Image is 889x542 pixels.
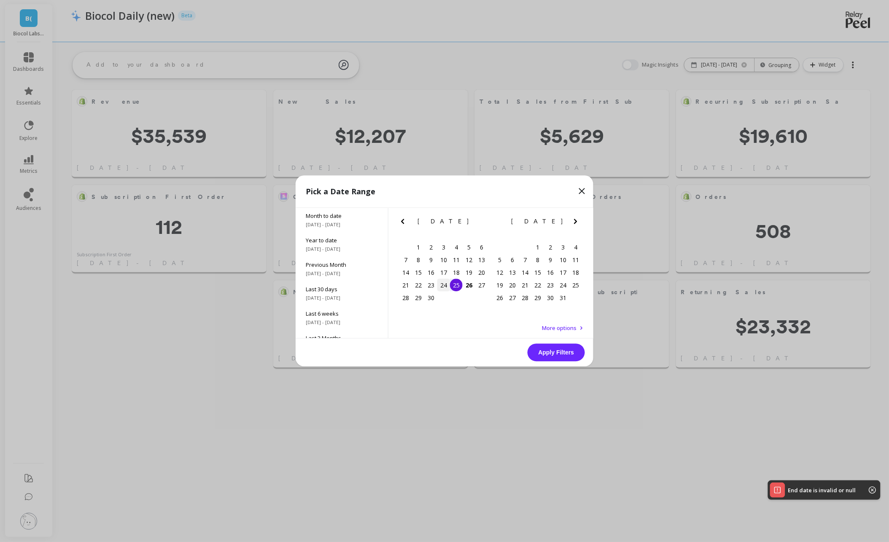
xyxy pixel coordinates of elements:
div: Choose Wednesday, September 17th, 2025 [437,266,450,279]
div: Choose Saturday, October 25th, 2025 [569,279,582,292]
div: Choose Tuesday, September 30th, 2025 [425,292,437,304]
div: Choose Sunday, September 28th, 2025 [399,292,412,304]
span: Month to date [306,212,378,220]
div: Choose Tuesday, October 14th, 2025 [519,266,531,279]
div: month 2025-09 [399,241,488,304]
span: Last 6 weeks [306,310,378,318]
div: Choose Friday, October 3rd, 2025 [557,241,569,254]
div: Choose Friday, September 26th, 2025 [463,279,475,292]
div: Choose Monday, September 29th, 2025 [412,292,425,304]
div: Choose Saturday, October 4th, 2025 [569,241,582,254]
div: Choose Friday, September 19th, 2025 [463,266,475,279]
button: Next Month [477,217,490,230]
div: Choose Tuesday, September 2nd, 2025 [425,241,437,254]
div: Choose Saturday, September 6th, 2025 [475,241,488,254]
span: [DATE] - [DATE] [306,319,378,326]
span: [DATE] [512,218,564,225]
div: Choose Sunday, October 26th, 2025 [493,292,506,304]
div: Choose Saturday, September 27th, 2025 [475,279,488,292]
span: Last 30 days [306,286,378,293]
div: Choose Wednesday, October 1st, 2025 [531,241,544,254]
div: Choose Wednesday, October 15th, 2025 [531,266,544,279]
div: Choose Thursday, October 23rd, 2025 [544,279,557,292]
div: Choose Wednesday, October 29th, 2025 [531,292,544,304]
div: Choose Sunday, September 7th, 2025 [399,254,412,266]
div: Choose Thursday, September 11th, 2025 [450,254,463,266]
div: Choose Friday, September 5th, 2025 [463,241,475,254]
div: Choose Friday, October 17th, 2025 [557,266,569,279]
div: Choose Wednesday, September 3rd, 2025 [437,241,450,254]
p: End date is invalid or null [788,486,856,494]
div: Choose Sunday, October 19th, 2025 [493,279,506,292]
div: Choose Monday, September 8th, 2025 [412,254,425,266]
div: Choose Tuesday, October 7th, 2025 [519,254,531,266]
span: Year to date [306,237,378,244]
div: Choose Tuesday, October 21st, 2025 [519,279,531,292]
div: Choose Saturday, September 20th, 2025 [475,266,488,279]
span: [DATE] - [DATE] [306,295,378,302]
div: Choose Thursday, September 4th, 2025 [450,241,463,254]
div: Choose Monday, September 15th, 2025 [412,266,425,279]
div: Choose Friday, October 31st, 2025 [557,292,569,304]
div: Choose Sunday, September 21st, 2025 [399,279,412,292]
div: Choose Tuesday, September 16th, 2025 [425,266,437,279]
div: Choose Tuesday, October 28th, 2025 [519,292,531,304]
span: [DATE] - [DATE] [306,222,378,228]
div: Choose Thursday, October 9th, 2025 [544,254,557,266]
div: Choose Saturday, September 13th, 2025 [475,254,488,266]
button: Next Month [571,217,584,230]
div: Choose Friday, September 12th, 2025 [463,254,475,266]
button: Previous Month [492,217,505,230]
div: Choose Monday, October 27th, 2025 [506,292,519,304]
div: Choose Tuesday, September 23rd, 2025 [425,279,437,292]
span: More options [542,325,577,332]
div: Choose Monday, October 6th, 2025 [506,254,519,266]
div: Choose Tuesday, September 9th, 2025 [425,254,437,266]
div: Choose Wednesday, October 22nd, 2025 [531,279,544,292]
div: Choose Thursday, October 2nd, 2025 [544,241,557,254]
button: Previous Month [398,217,411,230]
div: Choose Monday, October 20th, 2025 [506,279,519,292]
div: Choose Friday, October 10th, 2025 [557,254,569,266]
div: Choose Thursday, October 30th, 2025 [544,292,557,304]
span: Last 3 Months [306,335,378,342]
div: Choose Friday, October 24th, 2025 [557,279,569,292]
div: Choose Monday, September 1st, 2025 [412,241,425,254]
div: Choose Saturday, October 18th, 2025 [569,266,582,279]
p: Pick a Date Range [306,186,375,198]
div: Choose Saturday, October 11th, 2025 [569,254,582,266]
div: Choose Thursday, September 18th, 2025 [450,266,463,279]
span: [DATE] [418,218,470,225]
div: Choose Thursday, September 25th, 2025 [450,279,463,292]
div: Choose Monday, September 22nd, 2025 [412,279,425,292]
div: Choose Thursday, October 16th, 2025 [544,266,557,279]
div: month 2025-10 [493,241,582,304]
div: Choose Sunday, October 12th, 2025 [493,266,506,279]
div: Choose Sunday, September 14th, 2025 [399,266,412,279]
button: Apply Filters [528,344,585,362]
span: [DATE] - [DATE] [306,246,378,253]
span: Previous Month [306,261,378,269]
div: Choose Wednesday, September 24th, 2025 [437,279,450,292]
div: Choose Wednesday, October 8th, 2025 [531,254,544,266]
span: [DATE] - [DATE] [306,271,378,277]
div: Choose Sunday, October 5th, 2025 [493,254,506,266]
div: Choose Wednesday, September 10th, 2025 [437,254,450,266]
div: Choose Monday, October 13th, 2025 [506,266,519,279]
